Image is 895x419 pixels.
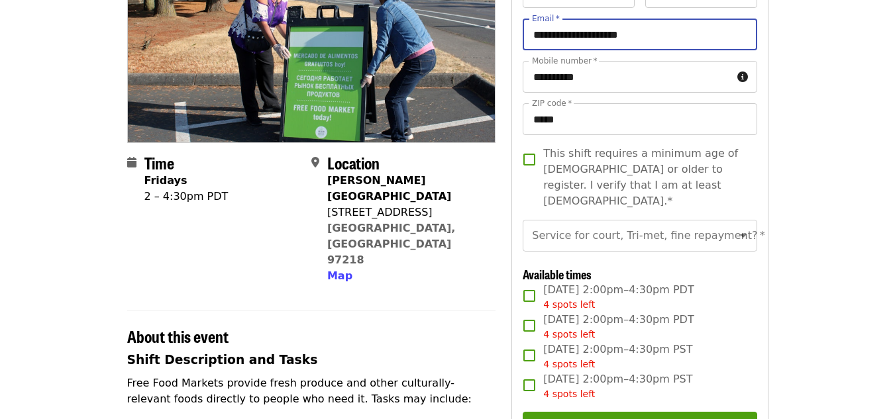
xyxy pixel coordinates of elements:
strong: [PERSON_NAME][GEOGRAPHIC_DATA] [327,174,451,203]
i: calendar icon [127,156,136,169]
h3: Shift Description and Tasks [127,351,496,369]
div: [STREET_ADDRESS] [327,205,485,220]
input: ZIP code [523,103,757,135]
span: [DATE] 2:00pm–4:30pm PST [543,342,692,371]
span: 4 spots left [543,329,595,340]
input: Email [523,19,757,50]
span: Map [327,269,352,282]
span: About this event [127,324,229,348]
button: Open [734,226,753,245]
span: [DATE] 2:00pm–4:30pm PDT [543,282,694,312]
a: [GEOGRAPHIC_DATA], [GEOGRAPHIC_DATA] 97218 [327,222,456,266]
span: 4 spots left [543,299,595,310]
button: Map [327,268,352,284]
span: Location [327,151,380,174]
span: [DATE] 2:00pm–4:30pm PDT [543,312,694,342]
i: circle-info icon [737,71,748,83]
input: Mobile number [523,61,731,93]
span: [DATE] 2:00pm–4:30pm PST [543,371,692,401]
p: Free Food Markets provide fresh produce and other culturally-relevant foods directly to people wh... [127,375,496,407]
label: Email [532,15,560,23]
span: 4 spots left [543,359,595,369]
strong: Fridays [144,174,187,187]
span: This shift requires a minimum age of [DEMOGRAPHIC_DATA] or older to register. I verify that I am ... [543,146,746,209]
i: map-marker-alt icon [311,156,319,169]
span: Time [144,151,174,174]
label: ZIP code [532,99,572,107]
span: Available times [523,265,592,283]
div: 2 – 4:30pm PDT [144,189,229,205]
label: Mobile number [532,57,597,65]
span: 4 spots left [543,389,595,399]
